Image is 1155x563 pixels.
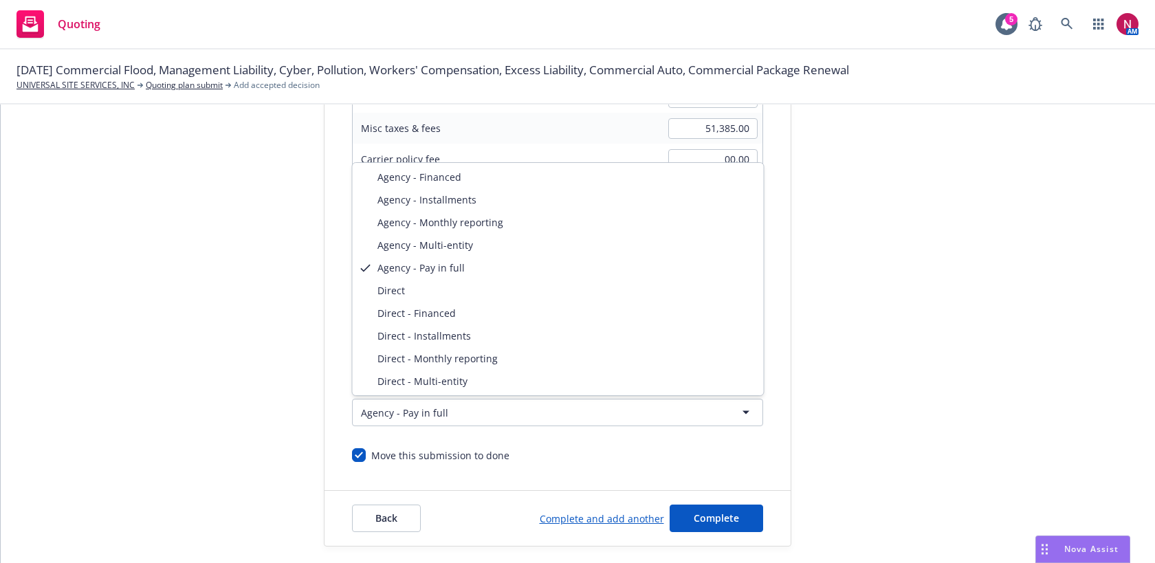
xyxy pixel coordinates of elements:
span: Complete [694,511,739,525]
span: Direct [377,283,405,298]
span: Agency - Pay in full [377,261,465,275]
span: Agency - Multi-entity [377,238,473,252]
span: Direct - Installments [377,329,471,343]
span: Back [375,511,397,525]
span: Direct - Financed [377,306,456,320]
span: Agency - Installments [377,192,476,207]
span: Agency - Financed [377,170,461,184]
span: Agency - Monthly reporting [377,215,503,230]
span: Direct - Monthly reporting [377,351,498,366]
span: Direct - Multi-entity [377,374,467,388]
